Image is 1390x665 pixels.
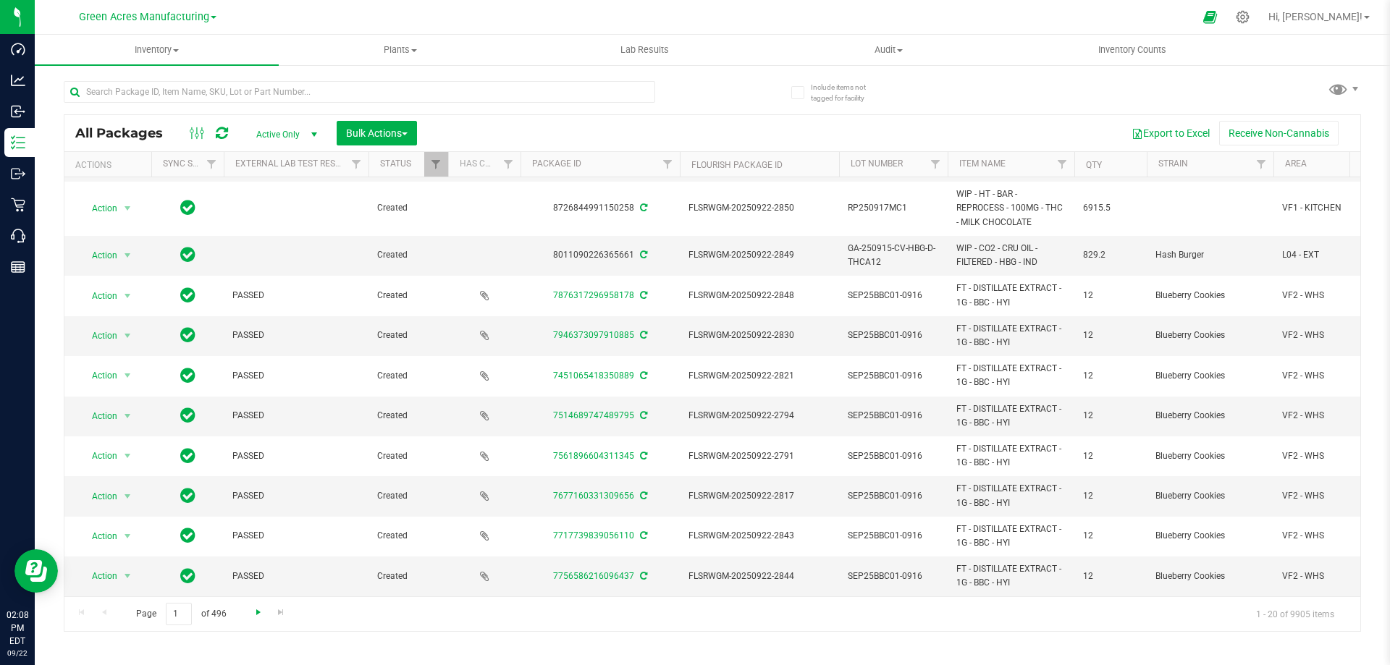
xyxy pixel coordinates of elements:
span: PASSED [232,489,360,503]
span: 12 [1083,449,1138,463]
span: SEP25BBC01-0916 [848,369,939,383]
span: VF2 - WHS [1282,369,1373,383]
span: 12 [1083,409,1138,423]
a: Inventory Counts [1011,35,1255,65]
span: Created [377,369,439,383]
a: 7876317296958178 [553,290,634,300]
span: PASSED [232,569,360,583]
span: Action [79,365,118,386]
span: FT - DISTILLATE EXTRACT - 1G - BBC - HYI [956,322,1066,350]
a: Package ID [532,158,581,169]
a: Strain [1158,158,1188,169]
span: FT - DISTILLATE EXTRACT - 1G - BBC - HYI [956,522,1066,550]
span: select [119,286,137,306]
span: VF2 - WHS [1282,289,1373,302]
span: WIP - CO2 - CRU OIL - FILTERED - HBG - IND [956,242,1066,269]
inline-svg: Analytics [11,73,25,88]
span: Lab Results [601,43,688,56]
span: 12 [1083,569,1138,583]
span: Action [79,406,118,426]
span: Inventory [35,43,279,56]
span: VF2 - WHS [1282,529,1373,543]
span: Include items not tagged for facility [811,82,883,103]
span: In Sync [180,525,195,546]
span: Blueberry Cookies [1155,409,1265,423]
span: VF2 - WHS [1282,569,1373,583]
span: FT - DISTILLATE EXTRACT - 1G - BBC - HYI [956,402,1066,430]
span: 1 - 20 of 9905 items [1244,603,1346,624]
span: PASSED [232,449,360,463]
a: Filter [1050,152,1074,177]
span: 829.2 [1083,248,1138,262]
a: Filter [424,152,448,177]
a: 7677160331309656 [553,491,634,501]
span: Sync from Compliance System [638,410,647,420]
span: Created [377,489,439,503]
span: select [119,406,137,426]
a: Qty [1086,160,1102,170]
a: External Lab Test Result [235,158,349,169]
span: PASSED [232,329,360,342]
span: Plants [279,43,522,56]
div: 8011090226365661 [518,248,682,262]
div: Manage settings [1234,10,1252,24]
span: SEP25BBC01-0916 [848,529,939,543]
span: Sync from Compliance System [638,250,647,260]
span: 12 [1083,489,1138,503]
span: Action [79,526,118,546]
span: FLSRWGM-20250922-2850 [688,201,830,215]
span: In Sync [180,405,195,425]
span: In Sync [180,245,195,265]
inline-svg: Reports [11,260,25,274]
span: Action [79,486,118,507]
span: Blueberry Cookies [1155,329,1265,342]
span: Hi, [PERSON_NAME]! [1268,11,1362,22]
span: WIP - HT - BAR - REPROCESS - 100MG - THC - MILK CHOCOLATE [956,187,1066,229]
span: FT - DISTILLATE EXTRACT - 1G - BBC - HYI [956,281,1066,309]
input: 1 [166,603,192,625]
span: 12 [1083,529,1138,543]
span: select [119,245,137,266]
span: select [119,566,137,586]
a: Go to the last page [271,603,292,622]
span: FLSRWGM-20250922-2794 [688,409,830,423]
button: Bulk Actions [337,121,417,145]
span: Created [377,409,439,423]
a: Status [380,158,411,169]
inline-svg: Retail [11,198,25,212]
span: Created [377,529,439,543]
th: Has COA [448,152,521,177]
span: SEP25BBC01-0916 [848,569,939,583]
span: In Sync [180,365,195,386]
span: select [119,198,137,219]
span: select [119,486,137,507]
button: Export to Excel [1122,121,1219,145]
span: FT - DISTILLATE EXTRACT - 1G - BBC - HYI [956,482,1066,509]
span: Action [79,326,118,346]
a: Filter [924,152,948,177]
a: Plants [279,35,523,65]
p: 02:08 PM EDT [7,609,28,648]
span: VF2 - WHS [1282,329,1373,342]
span: 12 [1083,329,1138,342]
span: 6915.5 [1083,201,1138,215]
inline-svg: Call Center [11,229,25,243]
span: FLSRWGM-20250922-2844 [688,569,830,583]
a: Lab Results [523,35,767,65]
span: Created [377,569,439,583]
span: FLSRWGM-20250922-2849 [688,248,830,262]
span: RP250917MC1 [848,201,939,215]
span: Created [377,248,439,262]
span: VF2 - WHS [1282,409,1373,423]
span: SEP25BBC01-0916 [848,329,939,342]
a: Area [1285,158,1307,169]
span: Sync from Compliance System [638,290,647,300]
a: Filter [200,152,224,177]
a: Lot Number [851,158,903,169]
span: FT - DISTILLATE EXTRACT - 1G - BBC - HYI [956,362,1066,389]
span: Sync from Compliance System [638,571,647,581]
span: Inventory Counts [1079,43,1186,56]
span: FLSRWGM-20250922-2830 [688,329,830,342]
span: VF1 - KITCHEN [1282,201,1373,215]
span: 12 [1083,369,1138,383]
